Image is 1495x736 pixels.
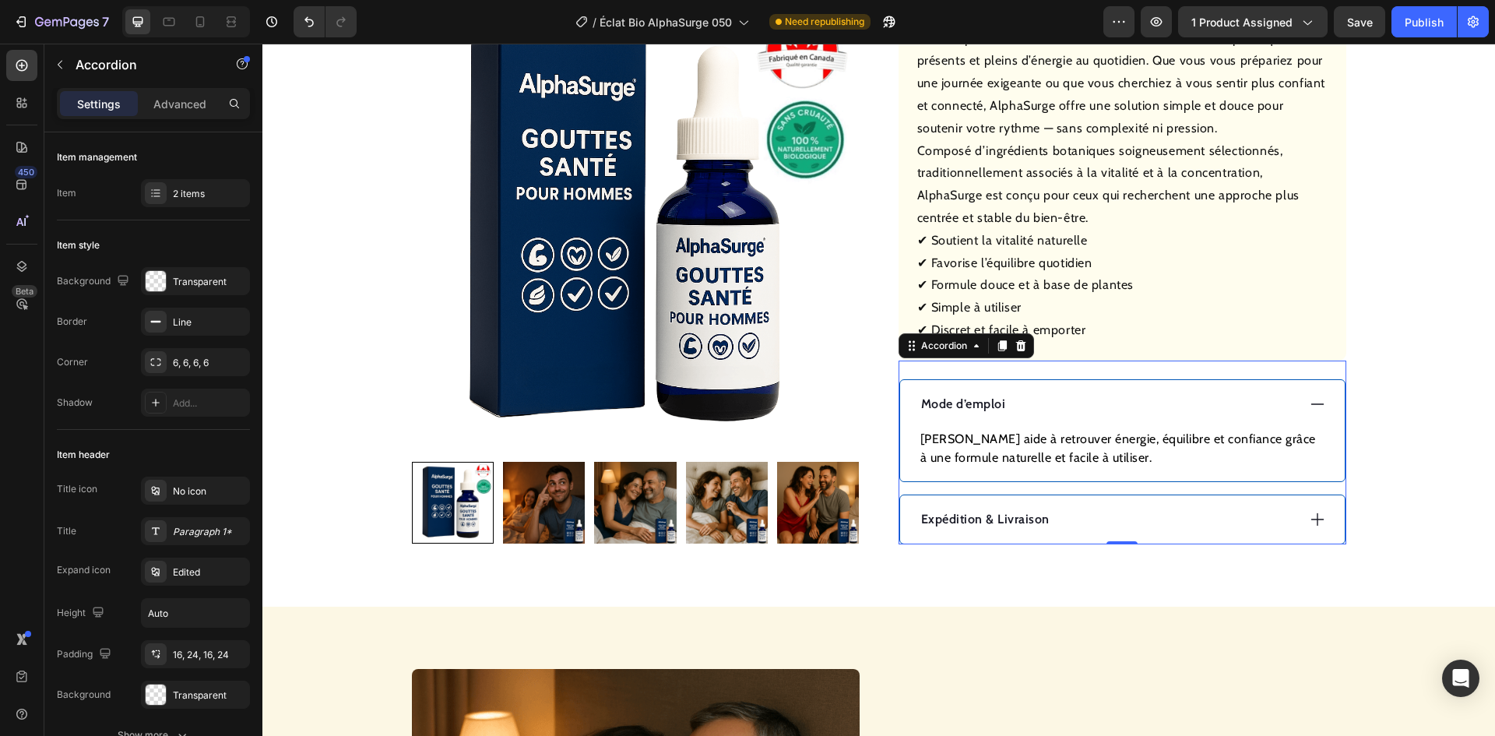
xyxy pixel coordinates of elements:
[659,351,744,370] p: Mode d’emploi
[102,12,109,31] p: 7
[57,448,110,462] div: Item header
[1391,6,1457,37] button: Publish
[656,464,790,488] div: Rich Text Editor. Editing area: main
[173,688,246,703] div: Transparent
[57,315,87,329] div: Border
[57,644,114,665] div: Padding
[593,14,596,30] span: /
[173,356,246,370] div: 6, 6, 6, 6
[1178,6,1328,37] button: 1 product assigned
[57,563,111,577] div: Expand icon
[656,295,708,309] div: Accordion
[57,186,76,200] div: Item
[6,6,116,37] button: 7
[655,100,1037,181] p: Composé d’ingrédients botaniques soigneusement sélectionnés, traditionnellement associés à la vit...
[57,688,111,702] div: Background
[57,524,76,538] div: Title
[173,187,246,201] div: 2 items
[173,648,246,662] div: 16, 24, 16, 24
[1442,660,1479,697] div: Open Intercom Messenger
[76,55,208,74] p: Accordion
[12,285,37,298] div: Beta
[57,271,132,292] div: Background
[57,355,88,369] div: Corner
[57,150,137,164] div: Item management
[142,599,249,627] input: Auto
[173,525,246,539] div: Paragraph 1*
[658,386,1062,424] p: [PERSON_NAME] aide à retrouver énergie, équilibre et confiance grâce à une formule naturelle et f...
[1334,6,1385,37] button: Save
[173,315,246,329] div: Line
[15,166,37,178] div: 450
[1191,14,1293,30] span: 1 product assigned
[173,565,246,579] div: Edited
[655,189,872,294] p: ✔ Soutient la vitalité naturelle ✔ Favorise l’équilibre quotidien ✔ Formule douce et à base de pl...
[77,96,121,112] p: Settings
[600,14,732,30] span: Éclat Bio AlphaSurge 050
[173,484,246,498] div: No icon
[57,482,97,496] div: Title icon
[294,6,357,37] div: Undo/Redo
[1405,14,1444,30] div: Publish
[57,396,93,410] div: Shadow
[153,96,206,112] p: Advanced
[785,15,864,29] span: Need republishing
[57,603,107,624] div: Height
[173,396,246,410] div: Add...
[1347,16,1373,29] span: Save
[173,275,246,289] div: Transparent
[656,349,746,372] div: Rich Text Editor. Editing area: main
[262,44,1495,736] iframe: Design area
[57,238,100,252] div: Item style
[659,467,787,485] p: Expédition & Livraison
